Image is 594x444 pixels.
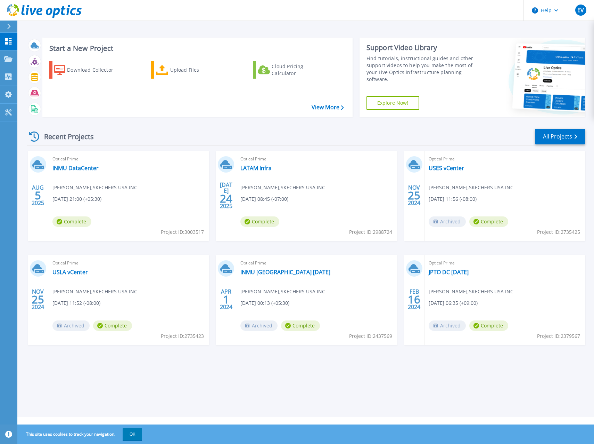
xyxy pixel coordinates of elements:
div: AUG 2025 [31,183,44,208]
a: Upload Files [151,61,229,79]
span: 1 [223,296,229,302]
a: Cloud Pricing Calculator [253,61,330,79]
span: 25 [408,192,420,198]
div: Download Collector [67,63,123,77]
h3: Start a New Project [49,45,344,52]
span: Project ID: 2437569 [349,332,392,340]
span: Project ID: 3003517 [161,228,204,236]
a: All Projects [535,129,585,144]
a: Explore Now! [366,96,419,110]
span: [PERSON_NAME] , SKECHERS USA INC [429,288,513,295]
span: [DATE] 21:00 (+05:30) [52,195,101,203]
span: 24 [220,196,232,201]
span: Complete [240,216,279,227]
span: Complete [469,216,508,227]
span: EV [577,7,584,13]
span: Archived [429,320,466,331]
span: Project ID: 2988724 [349,228,392,236]
span: [DATE] 11:56 (-08:00) [429,195,477,203]
span: Optical Prime [240,259,393,267]
span: This site uses cookies to track your navigation. [19,428,142,441]
a: USLA vCenter [52,269,88,276]
span: Archived [240,320,278,331]
span: Project ID: 2735425 [537,228,580,236]
div: Recent Projects [27,128,103,145]
a: USES vCenter [429,165,464,172]
span: Complete [469,320,508,331]
span: 25 [32,296,44,302]
span: [DATE] 11:52 (-08:00) [52,299,100,307]
a: LATAM Infra [240,165,272,172]
span: 5 [35,192,41,198]
span: Optical Prime [52,259,205,267]
span: [PERSON_NAME] , SKECHERS USA INC [52,288,137,295]
span: Complete [281,320,320,331]
span: [DATE] 00:13 (+05:30) [240,299,289,307]
div: NOV 2024 [407,183,421,208]
span: [PERSON_NAME] , SKECHERS USA INC [240,184,325,191]
span: Optical Prime [429,155,581,163]
span: Optical Prime [429,259,581,267]
button: OK [123,428,142,441]
span: Complete [52,216,91,227]
span: [PERSON_NAME] , SKECHERS USA INC [240,288,325,295]
div: Upload Files [170,63,226,77]
a: View More [312,104,344,111]
span: Optical Prime [240,155,393,163]
span: [PERSON_NAME] , SKECHERS USA INC [429,184,513,191]
div: FEB 2024 [407,287,421,312]
a: INMU DataCenter [52,165,99,172]
div: Cloud Pricing Calculator [272,63,327,77]
span: Archived [52,320,90,331]
div: APR 2024 [220,287,233,312]
span: [PERSON_NAME] , SKECHERS USA INC [52,184,137,191]
span: [DATE] 08:45 (-07:00) [240,195,288,203]
span: [DATE] 06:35 (+09:00) [429,299,478,307]
span: Complete [93,320,132,331]
a: JPTO DC [DATE] [429,269,469,276]
span: Archived [429,216,466,227]
div: NOV 2024 [31,287,44,312]
div: Support Video Library [366,43,481,52]
a: INMU [GEOGRAPHIC_DATA] [DATE] [240,269,330,276]
div: [DATE] 2025 [220,183,233,208]
span: Project ID: 2735423 [161,332,204,340]
a: Download Collector [49,61,127,79]
span: Optical Prime [52,155,205,163]
div: Find tutorials, instructional guides and other support videos to help you make the most of your L... [366,55,481,83]
span: 16 [408,296,420,302]
span: Project ID: 2379567 [537,332,580,340]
